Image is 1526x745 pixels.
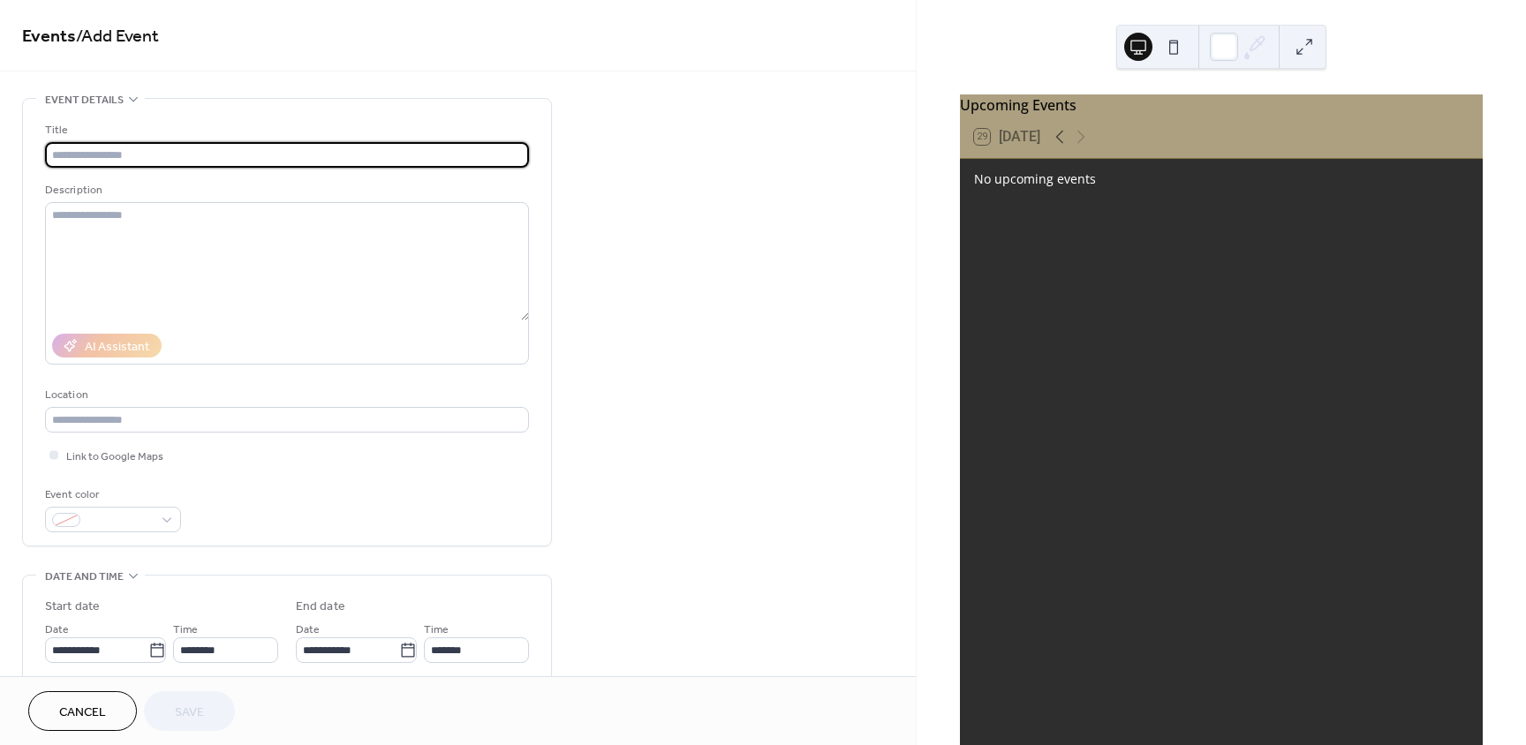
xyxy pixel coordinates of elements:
[45,621,69,639] span: Date
[173,621,198,639] span: Time
[296,621,320,639] span: Date
[76,19,159,54] span: / Add Event
[296,598,345,616] div: End date
[45,121,525,139] div: Title
[28,691,137,731] button: Cancel
[22,19,76,54] a: Events
[45,386,525,404] div: Location
[45,568,124,586] span: Date and time
[974,169,1469,188] div: No upcoming events
[45,91,124,109] span: Event details
[66,448,163,466] span: Link to Google Maps
[45,598,100,616] div: Start date
[424,621,449,639] span: Time
[45,485,178,504] div: Event color
[59,704,106,722] span: Cancel
[45,181,525,199] div: Description
[960,94,1483,116] div: Upcoming Events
